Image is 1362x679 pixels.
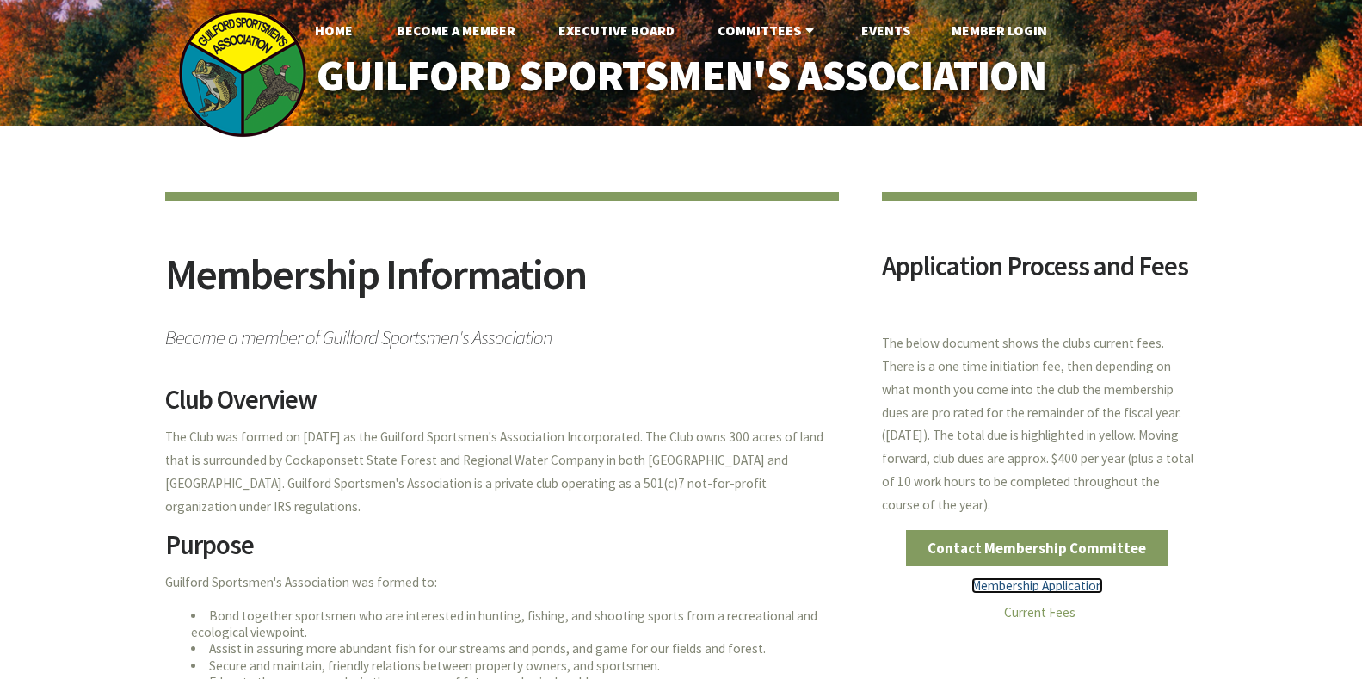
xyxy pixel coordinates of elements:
a: Current Fees [1004,604,1075,620]
a: Executive Board [545,13,688,47]
li: Bond together sportsmen who are interested in hunting, fishing, and shooting sports from a recrea... [191,608,839,640]
p: Guilford Sportsmen's Association was formed to: [165,571,839,595]
a: Contact Membership Committee [906,530,1168,566]
h2: Club Overview [165,386,839,426]
img: logo_sm.png [178,9,307,138]
a: Guilford Sportsmen's Association [280,40,1082,113]
p: The below document shows the clubs current fees. There is a one time initiation fee, then dependi... [882,332,1198,517]
a: Member Login [938,13,1061,47]
li: Secure and maintain, friendly relations between property owners, and sportsmen. [191,657,839,674]
li: Assist in assuring more abundant fish for our streams and ponds, and game for our fields and forest. [191,640,839,657]
a: Become A Member [383,13,529,47]
h2: Purpose [165,532,839,571]
a: Membership Application [971,577,1103,594]
a: Home [301,13,367,47]
h2: Membership Information [165,253,839,318]
a: Events [847,13,924,47]
a: Committees [704,13,832,47]
h2: Application Process and Fees [882,253,1198,293]
span: Become a member of Guilford Sportsmen's Association [165,318,839,348]
p: The Club was formed on [DATE] as the Guilford Sportsmen's Association Incorporated. The Club owns... [165,426,839,518]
